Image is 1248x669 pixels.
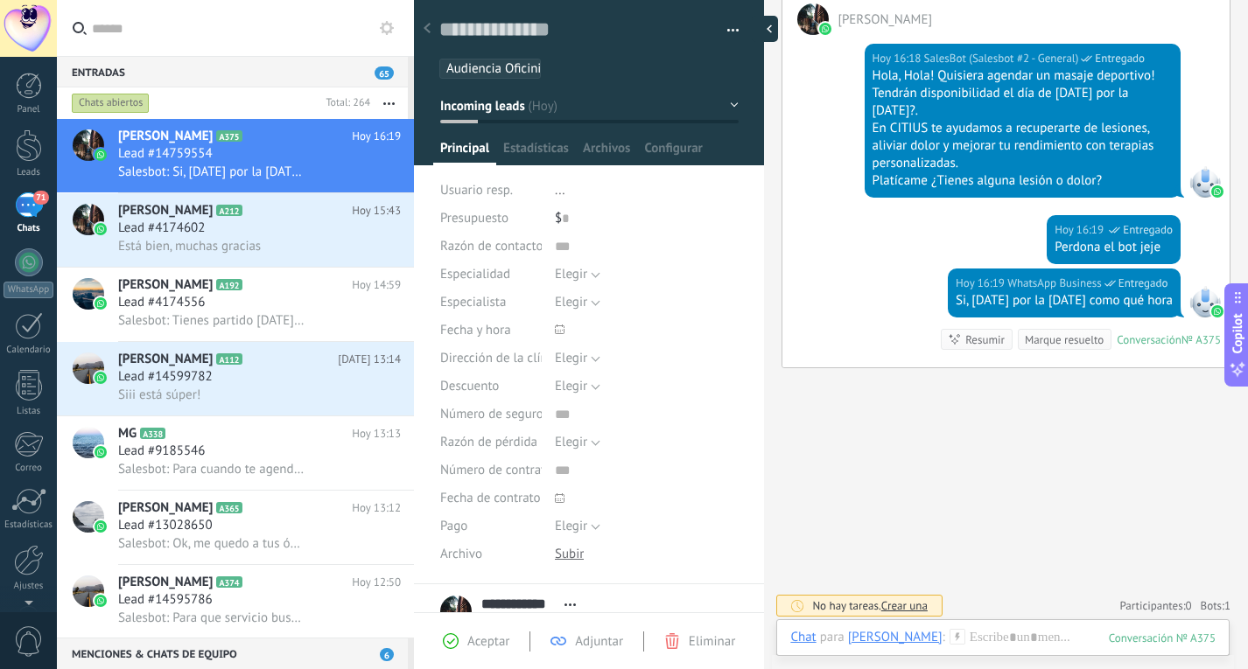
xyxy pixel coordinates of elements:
[95,520,107,533] img: icon
[370,87,408,119] button: Más
[72,93,150,114] div: Chats abiertos
[440,233,542,261] div: Razón de contacto
[118,220,205,237] span: Lead #4174602
[819,23,831,35] img: waba.svg
[797,3,829,35] span: Isabel Baeza
[689,633,735,650] span: Eliminar
[95,372,107,384] img: icon
[440,317,542,345] div: Fecha y hora
[440,268,510,281] span: Especialidad
[440,540,542,568] div: Archivo
[440,401,542,429] div: Número de seguro
[1095,50,1145,67] span: Entregado
[216,279,242,290] span: A192
[118,610,305,626] span: Salesbot: Para que servicio buscas?
[95,446,107,458] img: icon
[4,406,54,417] div: Listas
[118,461,305,477] span: Salesbot: Para cuando te agendamos?
[440,436,537,449] span: Razón de pérdida
[216,353,242,365] span: A112
[1025,331,1104,348] div: Marque resuelto
[555,345,600,373] button: Elegir
[956,292,1173,310] div: Si, [DATE] por la [DATE] como qué hora
[440,491,541,505] span: Fecha de contrato
[440,352,564,365] span: Dirección de la clínica
[555,294,587,310] span: Elegir
[440,240,543,253] span: Razón de contacto
[440,484,542,512] div: Fecha de contrato
[1229,313,1246,353] span: Copilot
[820,629,845,646] span: para
[4,345,54,356] div: Calendario
[216,130,242,142] span: A375
[118,238,261,254] span: Está bien, muchas gracias
[57,416,414,490] a: avatariconMGA338Hoy 13:13Lead #9185546Salesbot: Para cuando te agendamos?
[118,574,213,591] span: [PERSON_NAME]
[1117,332,1181,347] div: Conversación
[752,16,778,42] div: Ocultar
[555,429,600,456] button: Elegir
[555,350,587,366] span: Elegir
[873,67,1173,120] div: Hola, Hola! Quisiera agendar un masaje deportivo! Tendrán disponibilidad el día de [DATE] por la ...
[95,297,107,310] img: icon
[956,275,1007,292] div: Hoy 16:19
[118,425,137,443] span: MG
[440,345,542,373] div: Dirección de la clínica
[575,633,623,650] span: Adjuntar
[555,434,587,450] span: Elegir
[118,294,205,311] span: Lead #4174556
[440,408,543,421] span: Número de seguro
[440,463,552,477] span: Número de contrato
[555,512,600,540] button: Elegir
[352,128,401,145] span: Hoy 16:19
[943,629,945,646] span: :
[1007,275,1102,292] span: WhatsApp Business
[352,425,401,443] span: Hoy 13:13
[118,368,213,386] span: Lead #14599782
[118,145,213,163] span: Lead #14759554
[33,191,48,205] span: 71
[555,289,600,317] button: Elegir
[1109,631,1216,645] div: 375
[440,210,508,226] span: Presupuesto
[555,205,739,233] div: $
[440,519,467,533] span: Pago
[118,591,213,609] span: Lead #14595786
[873,172,1173,190] div: Platícame ¿Tienes alguna lesión o dolor?
[440,140,489,165] span: Principal
[118,517,213,534] span: Lead #13028650
[4,167,54,178] div: Leads
[57,491,414,564] a: avataricon[PERSON_NAME]A365Hoy 13:12Lead #13028650Salesbot: Ok, me quedo a tus órdenes. Igual com...
[1211,305,1223,317] img: waba.svg
[352,574,401,591] span: Hoy 12:50
[4,463,54,474] div: Correo
[446,60,564,77] span: Audiencia Oficinistas
[57,565,414,638] a: avataricon[PERSON_NAME]A374Hoy 12:50Lead #14595786Salesbot: Para que servicio buscas?
[1201,598,1230,613] span: Bots:
[319,94,370,112] div: Total: 264
[555,378,587,394] span: Elegir
[216,205,242,216] span: A212
[1189,286,1221,317] span: WhatsApp Business
[118,164,305,180] span: Salesbot: Si, [DATE] por la [DATE] como qué hora
[352,202,401,220] span: Hoy 15:43
[965,331,1005,348] div: Resumir
[440,373,542,401] div: Descuento
[440,289,542,317] div: Especialista
[95,149,107,161] img: icon
[555,518,587,534] span: Elegir
[1055,221,1106,239] div: Hoy 16:19
[440,261,542,289] div: Especialidad
[924,50,1079,67] span: SalesBot (Salesbot #2 - General)
[644,140,702,165] span: Configurar
[4,519,54,531] div: Estadísticas
[838,11,932,28] span: Isabel Baeza
[57,119,414,192] a: avataricon[PERSON_NAME]A375Hoy 16:19Lead #14759554Salesbot: Si, [DATE] por la [DATE] como qué hora
[57,638,408,669] div: Menciones & Chats de equipo
[1224,598,1230,613] span: 1
[583,140,630,165] span: Archivos
[812,598,928,613] div: No hay tareas.
[118,202,213,220] span: [PERSON_NAME]
[881,598,928,613] span: Crear una
[1119,598,1191,613] a: Participantes:0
